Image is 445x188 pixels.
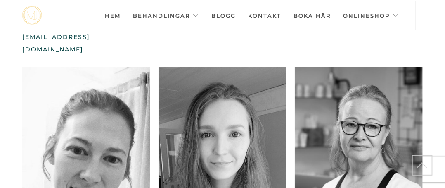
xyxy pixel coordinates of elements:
a: [PERSON_NAME][EMAIL_ADDRESS][DOMAIN_NAME] [22,21,100,53]
a: Blogg [211,1,236,30]
a: Kontakt [248,1,281,30]
a: Onlineshop [343,1,399,30]
img: mjstudio [22,6,42,25]
a: Behandlingar [133,1,199,30]
a: mjstudio mjstudio mjstudio [22,6,42,25]
a: Hem [105,1,121,30]
a: Boka här [294,1,331,30]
